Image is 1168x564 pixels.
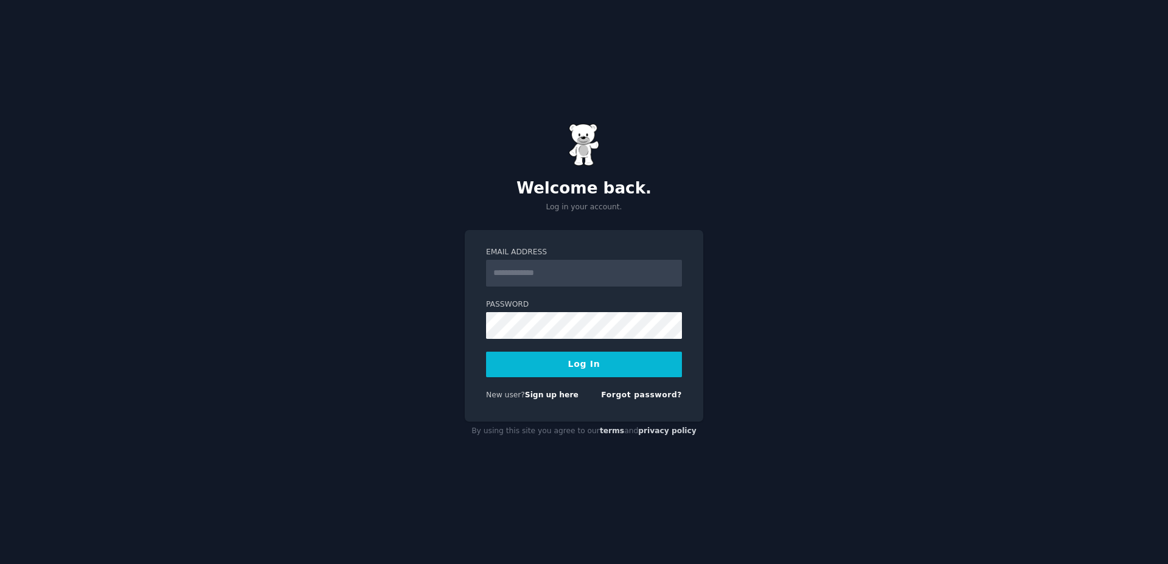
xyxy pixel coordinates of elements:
div: By using this site you agree to our and [465,422,703,441]
a: Forgot password? [601,391,682,399]
a: Sign up here [525,391,579,399]
span: New user? [486,391,525,399]
button: Log In [486,352,682,377]
p: Log in your account. [465,202,703,213]
h2: Welcome back. [465,179,703,198]
label: Email Address [486,247,682,258]
a: terms [600,426,624,435]
label: Password [486,299,682,310]
a: privacy policy [638,426,697,435]
img: Gummy Bear [569,124,599,166]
